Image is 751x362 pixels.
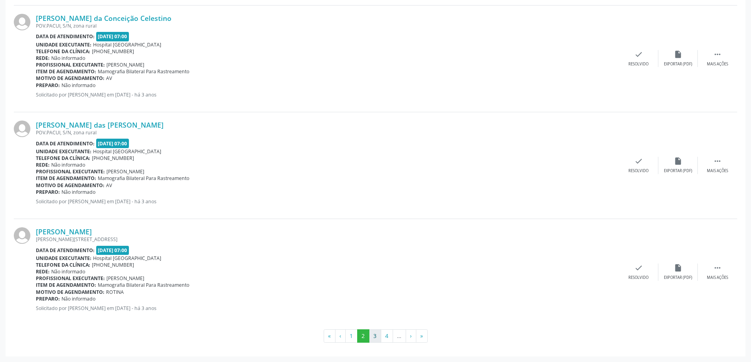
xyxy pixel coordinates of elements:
span: [DATE] 07:00 [96,32,129,41]
b: Item de agendamento: [36,282,96,288]
span: [PERSON_NAME] [106,168,144,175]
a: [PERSON_NAME] das [PERSON_NAME] [36,121,164,129]
b: Profissional executante: [36,275,105,282]
span: Não informado [51,162,85,168]
ul: Pagination [14,329,737,343]
div: Resolvido [628,168,649,174]
div: Exportar (PDF) [664,275,692,280]
b: Data de atendimento: [36,247,95,254]
p: Solicitado por [PERSON_NAME] em [DATE] - há 3 anos [36,305,619,312]
i:  [713,157,722,165]
span: [PHONE_NUMBER] [92,262,134,268]
b: Data de atendimento: [36,140,95,147]
b: Preparo: [36,295,60,302]
span: [DATE] 07:00 [96,246,129,255]
span: Mamografia Bilateral Para Rastreamento [98,282,189,288]
div: Resolvido [628,275,649,280]
b: Unidade executante: [36,41,91,48]
i: check [634,157,643,165]
b: Rede: [36,162,50,168]
div: Mais ações [707,61,728,67]
i: check [634,50,643,59]
span: AV [106,75,112,82]
span: [PHONE_NUMBER] [92,48,134,55]
button: Go to last page [416,329,428,343]
button: Go to page 2 [357,329,369,343]
i: check [634,264,643,272]
b: Unidade executante: [36,148,91,155]
a: [PERSON_NAME] da Conceição Celestino [36,14,171,22]
div: Mais ações [707,275,728,280]
span: [DATE] 07:00 [96,139,129,148]
div: Exportar (PDF) [664,168,692,174]
b: Rede: [36,55,50,61]
img: img [14,227,30,244]
span: [PERSON_NAME] [106,61,144,68]
button: Go to first page [324,329,335,343]
span: Não informado [51,268,85,275]
span: Hospital [GEOGRAPHIC_DATA] [93,255,161,262]
button: Go to page 3 [369,329,381,343]
span: AV [106,182,112,189]
i:  [713,50,722,59]
button: Go to page 4 [381,329,393,343]
b: Preparo: [36,82,60,89]
div: Resolvido [628,61,649,67]
p: Solicitado por [PERSON_NAME] em [DATE] - há 3 anos [36,198,619,205]
span: Não informado [61,82,95,89]
b: Motivo de agendamento: [36,75,104,82]
b: Telefone da clínica: [36,48,90,55]
span: Não informado [51,55,85,61]
span: Não informado [61,295,95,302]
button: Go to page 1 [345,329,358,343]
div: Mais ações [707,168,728,174]
b: Telefone da clínica: [36,155,90,162]
img: img [14,14,30,30]
b: Preparo: [36,189,60,195]
b: Motivo de agendamento: [36,182,104,189]
p: Solicitado por [PERSON_NAME] em [DATE] - há 3 anos [36,91,619,98]
span: Mamografia Bilateral Para Rastreamento [98,68,189,75]
b: Item de agendamento: [36,175,96,182]
span: [PHONE_NUMBER] [92,155,134,162]
img: img [14,121,30,137]
span: Hospital [GEOGRAPHIC_DATA] [93,148,161,155]
div: [PERSON_NAME][STREET_ADDRESS] [36,236,619,243]
b: Profissional executante: [36,61,105,68]
div: POV.PACUI, S/N, zona rural [36,129,619,136]
i: insert_drive_file [674,264,682,272]
b: Data de atendimento: [36,33,95,40]
i:  [713,264,722,272]
b: Motivo de agendamento: [36,289,104,295]
button: Go to next page [406,329,416,343]
b: Profissional executante: [36,168,105,175]
span: Hospital [GEOGRAPHIC_DATA] [93,41,161,48]
span: Mamografia Bilateral Para Rastreamento [98,175,189,182]
div: POV.PACUI, S/N, zona rural [36,22,619,29]
b: Unidade executante: [36,255,91,262]
b: Item de agendamento: [36,68,96,75]
span: [PERSON_NAME] [106,275,144,282]
b: Telefone da clínica: [36,262,90,268]
span: ROTINA [106,289,124,295]
button: Go to previous page [335,329,346,343]
div: Exportar (PDF) [664,61,692,67]
span: Não informado [61,189,95,195]
a: [PERSON_NAME] [36,227,92,236]
b: Rede: [36,268,50,275]
i: insert_drive_file [674,50,682,59]
i: insert_drive_file [674,157,682,165]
